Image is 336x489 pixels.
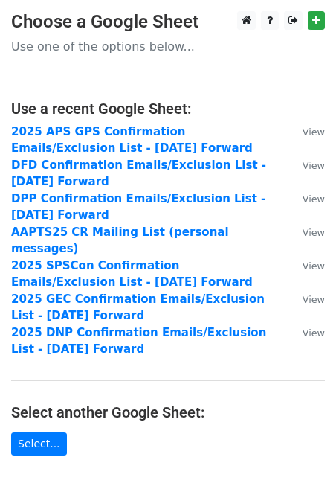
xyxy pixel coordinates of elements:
a: View [288,259,325,272]
small: View [303,261,325,272]
a: 2025 DNP Confirmation Emails/Exclusion List - [DATE] Forward [11,326,266,357]
h3: Choose a Google Sheet [11,11,325,33]
h4: Use a recent Google Sheet: [11,100,325,118]
small: View [303,194,325,205]
a: DPP Confirmation Emails/Exclusion List - [DATE] Forward [11,192,265,223]
a: View [288,125,325,138]
small: View [303,160,325,171]
a: View [288,226,325,239]
small: View [303,227,325,238]
a: 2025 APS GPS Confirmation Emails/Exclusion List - [DATE] Forward [11,125,253,156]
a: View [288,159,325,172]
a: 2025 SPSCon Confirmation Emails/Exclusion List - [DATE] Forward [11,259,253,290]
a: 2025 GEC Confirmation Emails/Exclusion List - [DATE] Forward [11,293,265,323]
a: DFD Confirmation Emails/Exclusion List - [DATE] Forward [11,159,266,189]
small: View [303,327,325,339]
small: View [303,294,325,305]
a: View [288,192,325,205]
a: Select... [11,432,67,456]
a: View [288,326,325,339]
small: View [303,127,325,138]
p: Use one of the options below... [11,39,325,54]
a: AAPTS25 CR Mailing List (personal messages) [11,226,229,256]
h4: Select another Google Sheet: [11,403,325,421]
a: View [288,293,325,306]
